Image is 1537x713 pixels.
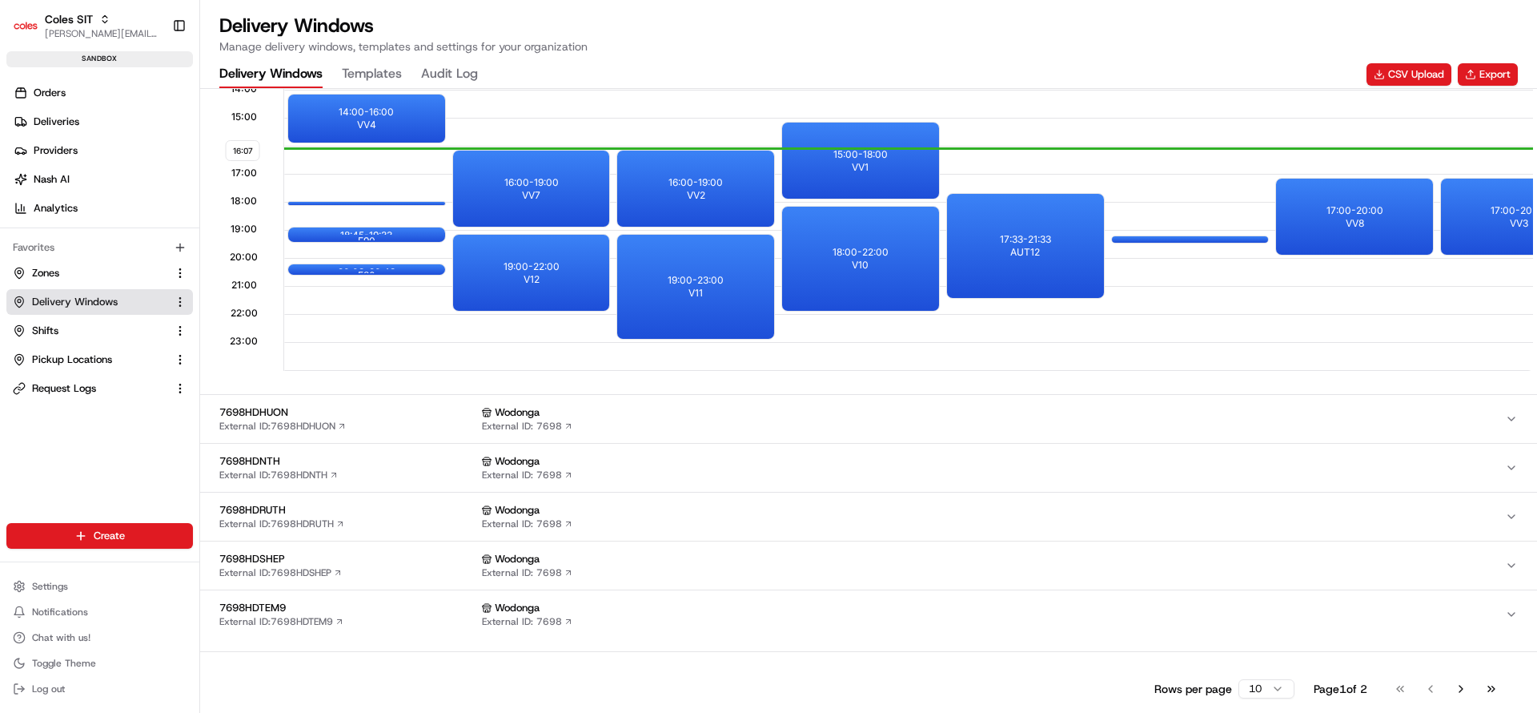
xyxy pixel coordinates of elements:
[1154,681,1232,697] p: Rows per page
[495,454,540,469] span: Wodonga
[1510,217,1528,230] span: VV3
[45,11,93,27] button: Coles SIT
[219,405,476,420] span: 7698HDHUON
[522,189,540,202] span: VV7
[6,678,193,700] button: Log out
[231,195,257,207] span: 18:00
[32,266,59,280] span: Zones
[219,13,588,38] h1: Delivery Windows
[495,552,540,566] span: Wodonga
[219,503,476,518] span: 7698HDRUTH
[34,201,78,216] span: Analytics
[200,590,1537,638] button: 7698HDTEM9External ID:7698HDTEM9 WodongaExternal ID: 7698
[688,287,703,300] span: V11
[1010,246,1040,259] span: AUT12
[231,139,257,151] span: 16:00
[6,6,166,45] button: Coles SITColes SIT[PERSON_NAME][EMAIL_ADDRESS][DOMAIN_NAME]
[219,518,345,530] a: External ID:7698HDRUTH
[1366,63,1451,86] button: CSV Upload
[504,176,559,189] p: 16:00 - 19:00
[219,566,343,579] a: External ID:7698HDSHEP
[32,352,112,367] span: Pickup Locations
[6,80,199,106] a: Orders
[1314,681,1367,697] div: Page 1 of 2
[6,347,193,373] button: Pickup Locations
[230,335,258,348] span: 23:00
[6,652,193,675] button: Toggle Theme
[219,61,323,88] button: Delivery Windows
[482,420,573,433] a: External ID: 7698
[219,420,347,433] a: External ID:7698HDHUON
[32,295,118,309] span: Delivery Windows
[34,143,78,158] span: Providers
[94,529,125,543] span: Create
[6,289,193,315] button: Delivery Windows
[6,109,199,135] a: Deliveries
[13,381,167,396] a: Request Logs
[495,405,540,420] span: Wodonga
[13,324,167,338] a: Shifts
[6,167,199,192] a: Nash AI
[6,575,193,598] button: Settings
[6,318,193,344] button: Shifts
[113,271,194,284] a: Powered byPylon
[231,83,257,95] span: 14:00
[495,503,540,518] span: Wodonga
[231,223,257,236] span: 19:00
[32,657,96,670] span: Toggle Theme
[504,260,560,273] p: 19:00 - 22:00
[226,140,260,161] span: 16:07
[32,580,68,593] span: Settings
[32,381,96,396] span: Request Logs
[482,469,573,481] a: External ID: 7698
[6,138,199,163] a: Providers
[10,226,129,255] a: 📗Knowledge Base
[6,523,193,549] button: Create
[32,631,90,644] span: Chat with us!
[687,189,705,202] span: VV2
[200,395,1537,443] button: 7698HDHUONExternal ID:7698HDHUON WodongaExternal ID: 7698
[32,683,65,695] span: Log out
[42,103,264,120] input: Clear
[219,552,476,566] span: 7698HDSHEP
[16,16,48,48] img: Nash
[34,115,79,129] span: Deliveries
[219,615,344,628] a: External ID:7698HDTEM9
[668,176,723,189] p: 16:00 - 19:00
[34,86,66,100] span: Orders
[1458,63,1518,86] button: Export
[231,279,257,292] span: 21:00
[34,172,70,187] span: Nash AI
[482,518,573,530] a: External ID: 7698
[231,111,257,123] span: 15:00
[833,148,888,161] p: 15:00 - 18:00
[272,158,291,177] button: Start new chat
[200,542,1537,590] button: 7698HDSHEPExternal ID:7698HDSHEP WodongaExternal ID: 7698
[524,273,540,286] span: V12
[230,251,258,264] span: 20:00
[6,376,193,401] button: Request Logs
[32,606,88,618] span: Notifications
[668,274,724,287] p: 19:00 - 23:00
[219,601,476,615] span: 7698HDTEM9
[231,307,258,320] span: 22:00
[16,153,45,182] img: 1736555255976-a54dd68f-1ca7-489b-9aae-adbdc363a1c4
[1346,217,1364,230] span: VV8
[1326,204,1383,217] p: 17:00 - 20:00
[129,226,263,255] a: 💻API Documentation
[159,272,194,284] span: Pylon
[54,153,263,169] div: Start new chat
[45,27,159,40] button: [PERSON_NAME][EMAIL_ADDRESS][DOMAIN_NAME]
[1000,233,1051,246] p: 17:33 - 21:33
[421,61,478,88] button: Audit Log
[231,167,257,179] span: 17:00
[13,13,38,38] img: Coles SIT
[219,469,339,481] a: External ID:7698HDNTH
[482,566,573,579] a: External ID: 7698
[852,259,869,272] span: V10
[151,232,257,248] span: API Documentation
[13,295,167,309] a: Delivery Windows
